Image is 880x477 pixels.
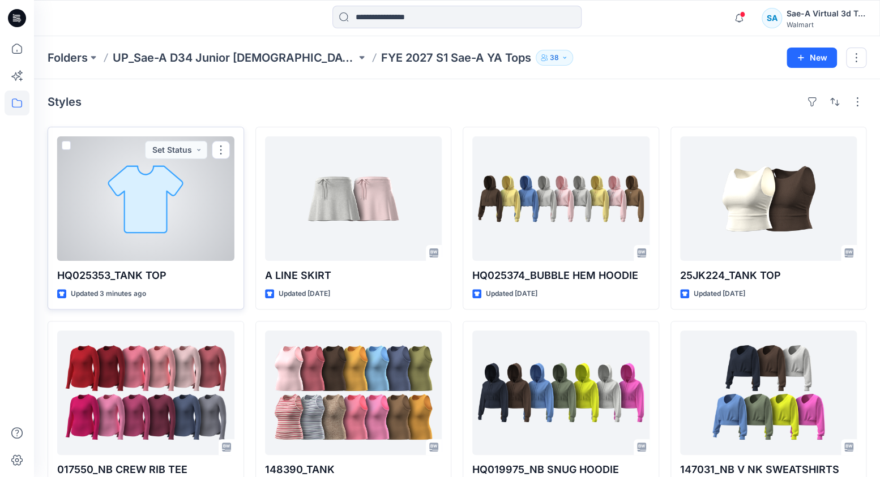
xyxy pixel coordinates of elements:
[279,288,330,300] p: Updated [DATE]
[472,268,650,283] p: HQ025374_BUBBLE HEM HOODIE
[787,20,866,29] div: Walmart
[680,268,857,283] p: 25JK224_TANK TOP
[680,330,857,455] a: 147031_NB V NK SWEATSHIRTS
[57,330,234,455] a: 017550_NB CREW RIB TEE
[265,268,442,283] p: A LINE SKIRT
[48,95,82,109] h4: Styles
[48,50,88,66] a: Folders
[57,136,234,261] a: HQ025353_TANK TOP
[680,136,857,261] a: 25JK224_TANK TOP
[265,136,442,261] a: A LINE SKIRT
[787,7,866,20] div: Sae-A Virtual 3d Team
[536,50,573,66] button: 38
[550,51,559,64] p: 38
[762,8,782,28] div: SA
[71,288,146,300] p: Updated 3 minutes ago
[57,268,234,283] p: HQ025353_TANK TOP
[472,330,650,455] a: HQ019975_NB SNUG HOODIE
[486,288,537,300] p: Updated [DATE]
[265,330,442,455] a: 148390_TANK
[381,50,531,66] p: FYE 2027 S1 Sae-A YA Tops
[787,48,837,68] button: New
[472,136,650,261] a: HQ025374_BUBBLE HEM HOODIE
[694,288,745,300] p: Updated [DATE]
[113,50,356,66] a: UP_Sae-A D34 Junior [DEMOGRAPHIC_DATA] top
